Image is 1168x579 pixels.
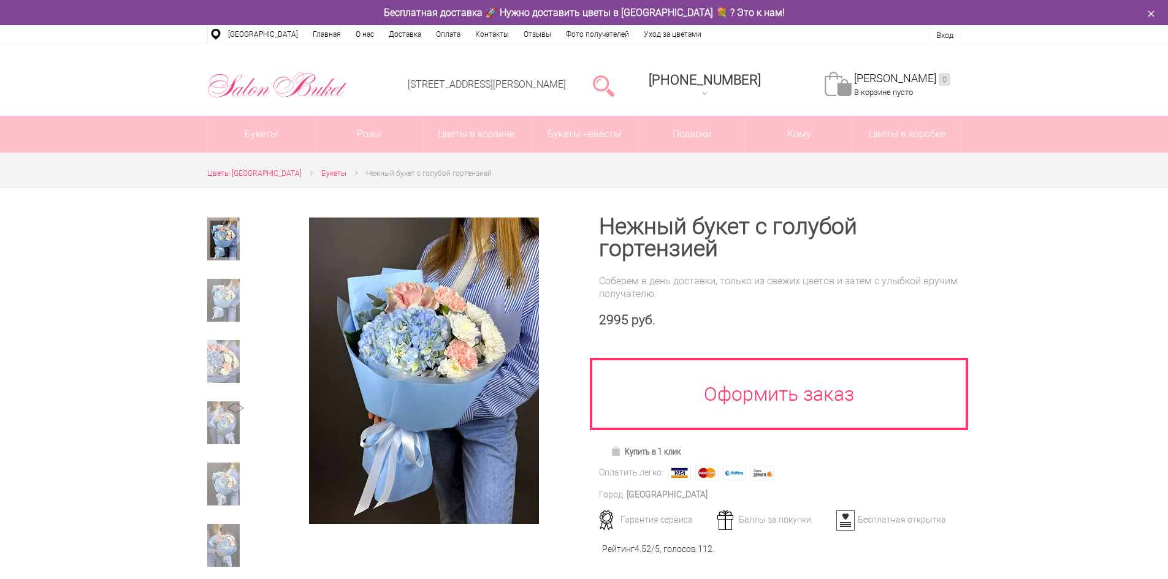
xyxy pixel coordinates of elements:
[321,167,346,180] a: Букеты
[853,116,961,153] a: Цветы в коробке
[746,116,853,153] span: Кому
[605,443,687,460] a: Купить в 1 клик
[713,514,834,525] div: Баллы за покупки
[198,6,971,19] div: Бесплатная доставка 🚀 Нужно доставить цветы в [GEOGRAPHIC_DATA] 💐 ? Это к нам!
[750,466,774,480] img: Яндекс Деньги
[309,218,539,524] img: Нежный букет с голубой гортензией
[221,25,305,44] a: [GEOGRAPHIC_DATA]
[305,25,348,44] a: Главная
[207,169,302,178] span: Цветы [GEOGRAPHIC_DATA]
[599,274,961,300] div: Соберем в день доставки, только из свежих цветов и затем с улыбкой вручим получателю.
[516,25,559,44] a: Отзывы
[638,116,746,153] a: Подарки
[423,116,530,153] a: Цветы в корзине
[559,25,636,44] a: Фото получателей
[698,544,712,554] span: 112
[602,543,714,556] div: Рейтинг /5, голосов: .
[723,466,746,480] img: Webmoney
[636,25,709,44] a: Уход за цветами
[695,466,719,480] img: MasterCard
[635,544,651,554] span: 4.52
[939,73,950,86] ins: 0
[366,169,492,178] span: Нежный букет с голубой гортензией
[208,116,315,153] a: Букеты
[468,25,516,44] a: Контакты
[207,69,348,101] img: Цветы Нижний Новгород
[408,78,566,90] a: [STREET_ADDRESS][PERSON_NAME]
[854,72,950,86] a: [PERSON_NAME]
[595,514,716,525] div: Гарантия сервиса
[278,218,570,524] a: Увеличить
[599,312,961,328] div: 2995 руб.
[599,466,663,479] div: Оплатить легко:
[599,216,961,260] h1: Нежный букет с голубой гортензией
[599,488,625,501] div: Город:
[381,25,429,44] a: Доставка
[641,68,768,103] a: [PHONE_NUMBER]
[668,466,691,480] img: Visa
[611,446,625,456] img: Купить в 1 клик
[530,116,638,153] a: Букеты невесты
[207,167,302,180] a: Цветы [GEOGRAPHIC_DATA]
[936,31,953,40] a: Вход
[429,25,468,44] a: Оплата
[854,88,913,97] span: В корзине пусто
[649,72,761,88] span: [PHONE_NUMBER]
[832,514,953,525] div: Бесплатная открытка
[348,25,381,44] a: О нас
[590,358,969,430] a: Оформить заказ
[315,116,422,153] a: Розы
[321,169,346,178] span: Букеты
[627,488,708,501] div: [GEOGRAPHIC_DATA]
